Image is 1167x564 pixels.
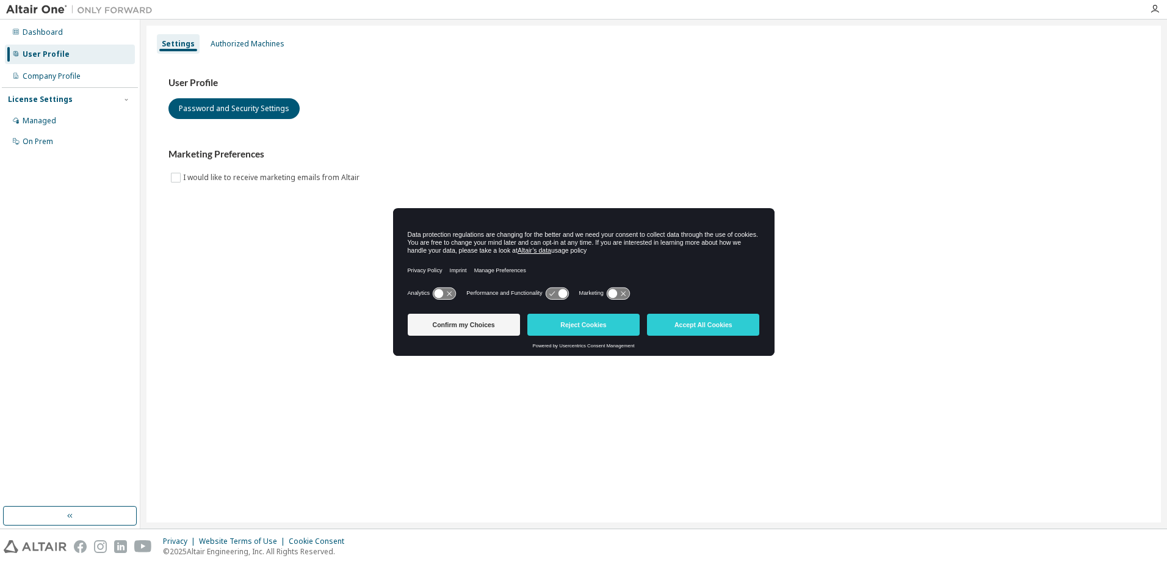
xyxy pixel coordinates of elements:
[74,540,87,553] img: facebook.svg
[168,77,1139,89] h3: User Profile
[94,540,107,553] img: instagram.svg
[134,540,152,553] img: youtube.svg
[23,137,53,146] div: On Prem
[168,148,1139,161] h3: Marketing Preferences
[168,98,300,119] button: Password and Security Settings
[163,546,352,557] p: © 2025 Altair Engineering, Inc. All Rights Reserved.
[23,49,70,59] div: User Profile
[23,71,81,81] div: Company Profile
[6,4,159,16] img: Altair One
[199,537,289,546] div: Website Terms of Use
[8,95,73,104] div: License Settings
[163,537,199,546] div: Privacy
[211,39,284,49] div: Authorized Machines
[23,116,56,126] div: Managed
[289,537,352,546] div: Cookie Consent
[162,39,195,49] div: Settings
[23,27,63,37] div: Dashboard
[4,540,67,553] img: altair_logo.svg
[114,540,127,553] img: linkedin.svg
[183,170,362,185] label: I would like to receive marketing emails from Altair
